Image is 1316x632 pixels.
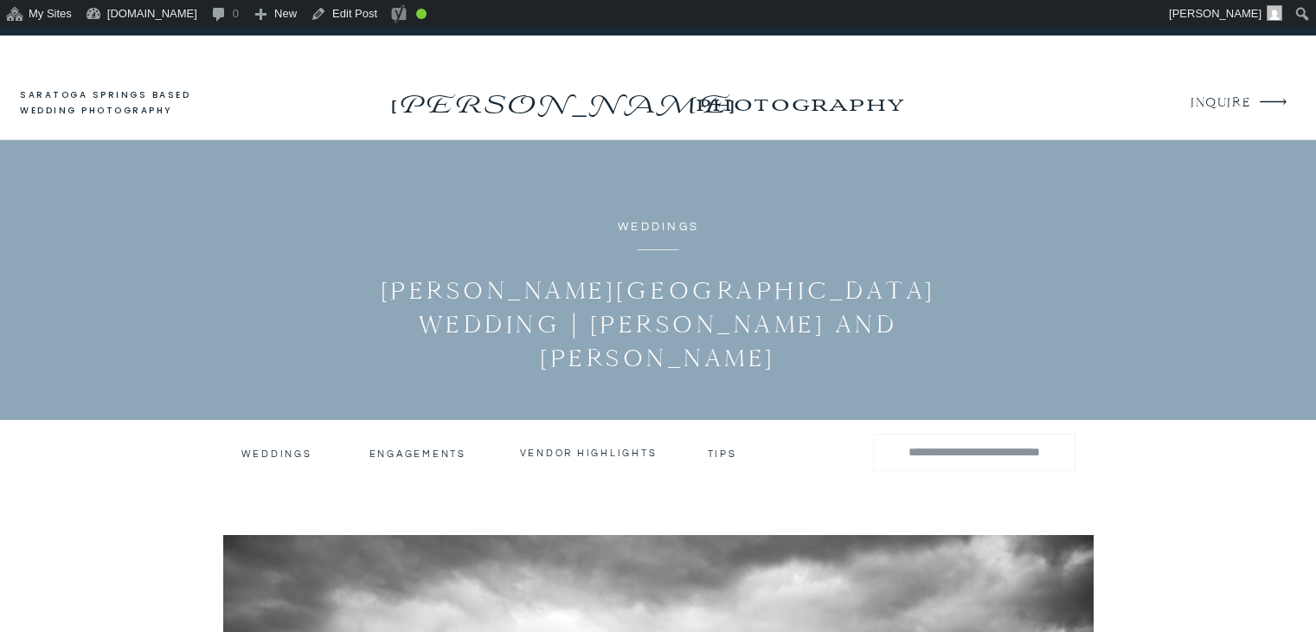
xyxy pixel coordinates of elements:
[241,448,310,460] a: Weddings
[354,274,963,375] h1: [PERSON_NAME][GEOGRAPHIC_DATA] Wedding | [PERSON_NAME] and [PERSON_NAME]
[618,221,699,233] a: Weddings
[416,9,427,19] div: Good
[442,3,539,24] img: Views over 48 hours. Click for more Jetpack Stats.
[20,87,223,119] a: saratoga springs based wedding photography
[708,448,740,456] a: tips
[386,84,738,112] a: [PERSON_NAME]
[1191,92,1249,115] a: INQUIRE
[369,448,471,460] a: engagements
[520,447,658,459] a: vendor highlights
[1169,7,1261,20] span: [PERSON_NAME]
[661,80,937,127] a: photography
